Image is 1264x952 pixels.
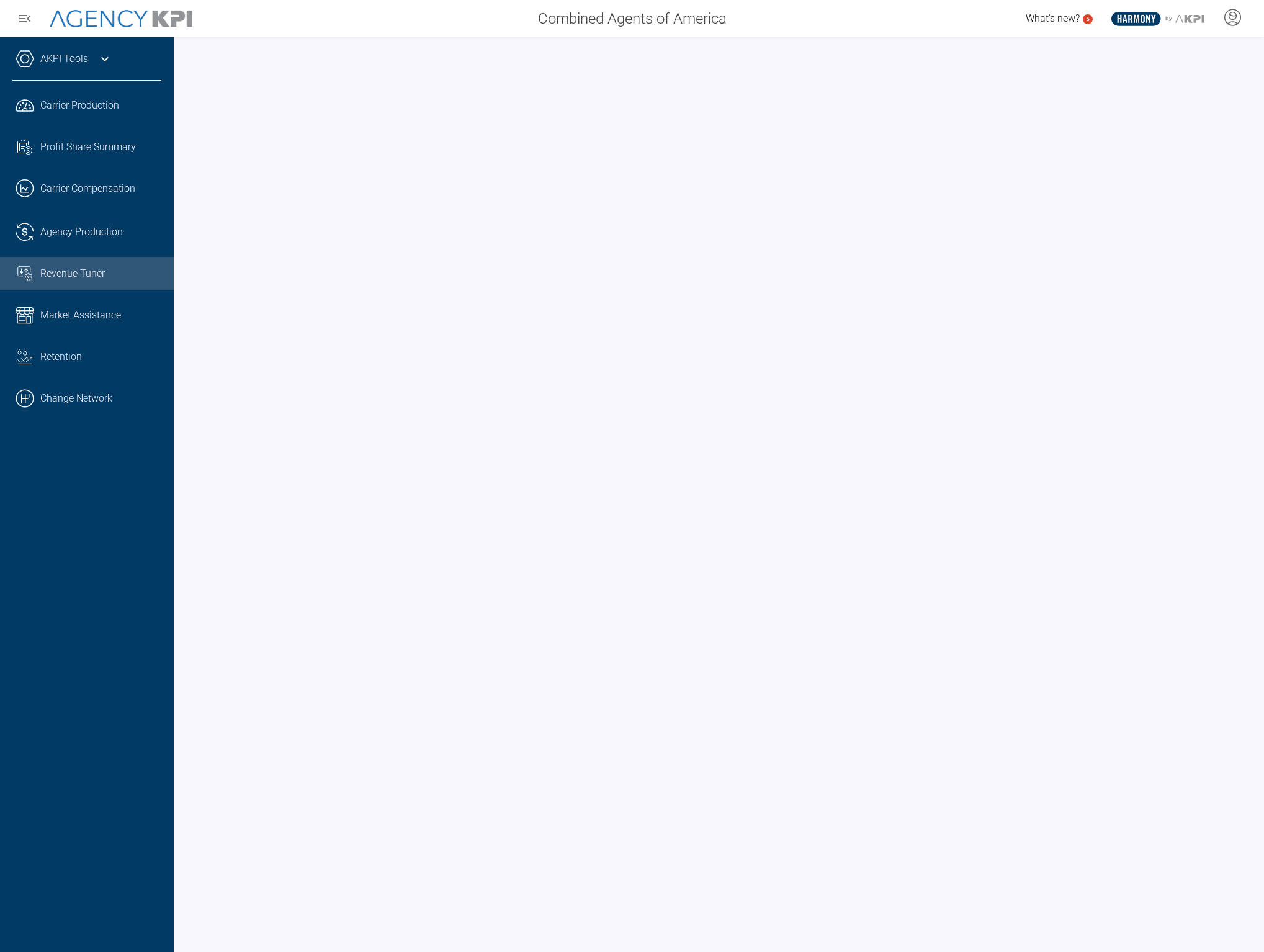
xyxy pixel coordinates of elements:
div: Retention [40,349,161,364]
span: What's new? [1026,12,1080,24]
img: AgencyKPI [50,10,192,28]
text: 5 [1086,16,1090,22]
span: Agency Production [40,225,123,240]
span: Profit Share Summary [40,140,136,155]
span: Revenue Tuner [40,266,105,281]
span: Combined Agents of America [538,7,727,30]
a: AKPI Tools [40,52,88,66]
span: Carrier Production [40,98,119,113]
span: Market Assistance [40,308,121,323]
a: 5 [1083,14,1093,24]
span: Carrier Compensation [40,181,135,196]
